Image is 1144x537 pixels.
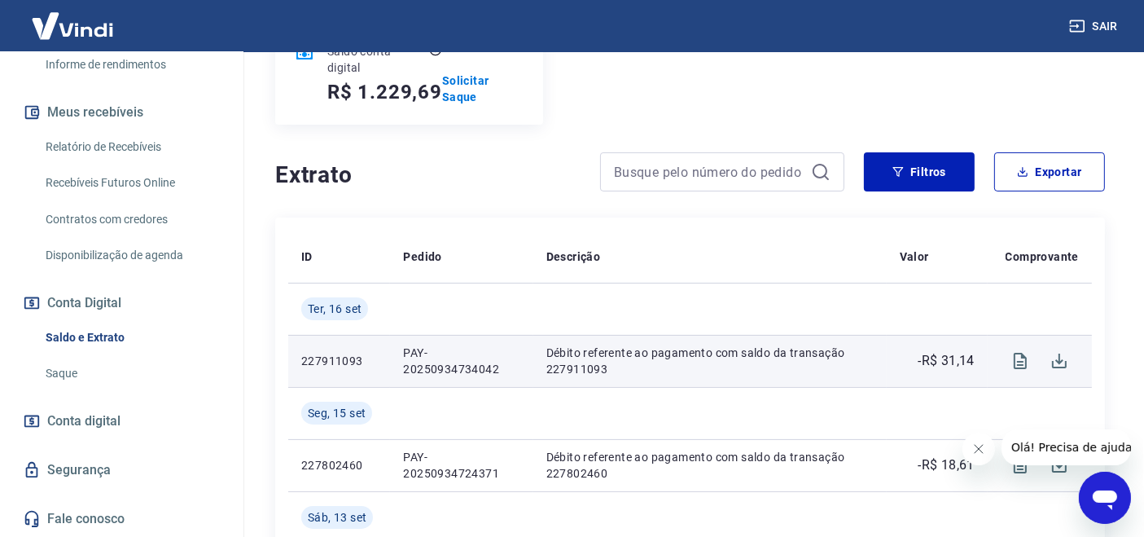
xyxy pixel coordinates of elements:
p: Descrição [546,249,601,265]
p: Comprovante [1006,249,1079,265]
a: Conta digital [20,403,224,439]
button: Exportar [994,152,1105,191]
h5: R$ 1.229,69 [327,79,442,105]
a: Informe de rendimentos [39,48,224,81]
span: Seg, 15 set [308,405,366,421]
button: Sair [1066,11,1124,42]
p: -R$ 31,14 [918,351,975,371]
span: Visualizar [1001,446,1040,485]
a: Segurança [20,452,224,488]
p: 227911093 [301,353,377,369]
iframe: Botão para abrir a janela de mensagens [1079,472,1131,524]
iframe: Mensagem da empresa [1002,429,1131,465]
p: -R$ 18,61 [918,456,975,475]
p: PAY-20250934734042 [403,345,519,377]
p: Pedido [403,249,441,265]
p: ID [301,249,313,265]
iframe: Fechar mensagem [962,433,995,465]
span: Download [1040,446,1079,485]
p: Valor [900,249,929,265]
span: Visualizar [1001,341,1040,381]
a: Disponibilização de agenda [39,239,224,272]
span: Conta digital [47,410,121,433]
p: Débito referente ao pagamento com saldo da transação 227911093 [546,345,874,377]
span: Download [1040,341,1079,381]
p: Débito referente ao pagamento com saldo da transação 227802460 [546,449,874,482]
a: Contratos com credores [39,203,224,236]
img: Vindi [20,1,125,51]
button: Conta Digital [20,285,224,321]
button: Meus recebíveis [20,95,224,130]
input: Busque pelo número do pedido [614,160,804,184]
p: 227802460 [301,457,377,473]
p: Saldo conta digital [327,43,426,76]
span: Sáb, 13 set [308,509,366,526]
h4: Extrato [275,159,581,191]
a: Saque [39,357,224,390]
p: PAY-20250934724371 [403,449,519,482]
a: Relatório de Recebíveis [39,130,224,164]
a: Solicitar Saque [442,73,524,105]
button: Filtros [864,152,975,191]
a: Recebíveis Futuros Online [39,166,224,200]
span: Ter, 16 set [308,301,362,317]
span: Olá! Precisa de ajuda? [10,11,137,24]
a: Fale conosco [20,501,224,537]
a: Saldo e Extrato [39,321,224,354]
